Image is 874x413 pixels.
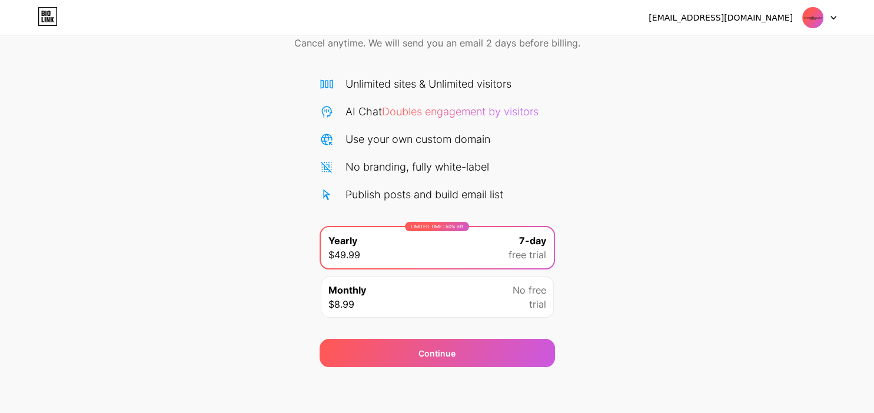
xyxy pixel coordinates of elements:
span: Doubles engagement by visitors [382,105,539,118]
span: Yearly [328,234,357,248]
span: Continue [418,347,456,359]
span: Monthly [328,283,366,297]
span: trial [529,297,546,311]
div: Unlimited sites & Unlimited visitors [345,76,511,92]
div: [EMAIL_ADDRESS][DOMAIN_NAME] [649,12,793,24]
div: AI Chat [345,104,539,119]
div: LIMITED TIME : 50% off [405,222,469,231]
div: No branding, fully white-label [345,159,489,175]
img: Stereogramme Audio [802,6,824,29]
span: No free [513,283,546,297]
span: 7-day [519,234,546,248]
div: Use your own custom domain [345,131,490,147]
span: free trial [509,248,546,262]
span: Cancel anytime. We will send you an email 2 days before billing. [294,36,580,50]
span: $8.99 [328,297,354,311]
span: $49.99 [328,248,360,262]
div: Publish posts and build email list [345,186,503,202]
